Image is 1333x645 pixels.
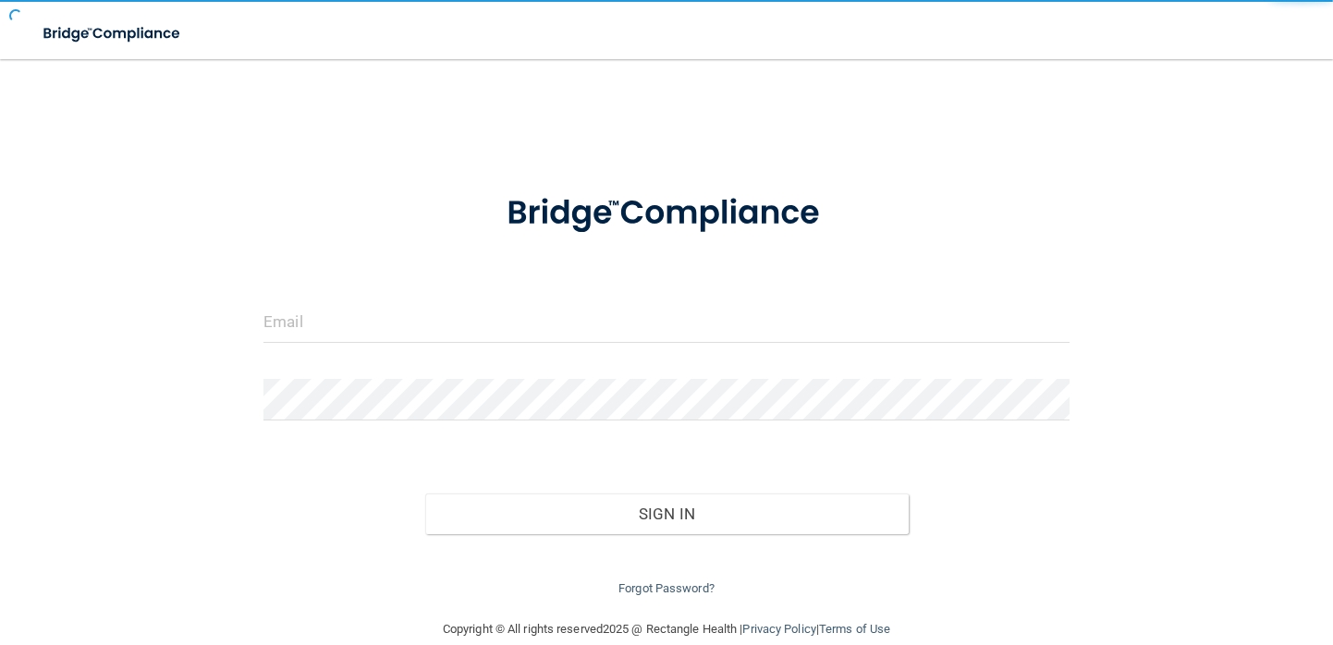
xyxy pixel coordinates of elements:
[819,622,890,636] a: Terms of Use
[618,581,715,595] a: Forgot Password?
[472,170,862,257] img: bridge_compliance_login_screen.278c3ca4.svg
[742,622,815,636] a: Privacy Policy
[425,493,909,534] button: Sign In
[28,15,198,53] img: bridge_compliance_login_screen.278c3ca4.svg
[263,301,1070,343] input: Email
